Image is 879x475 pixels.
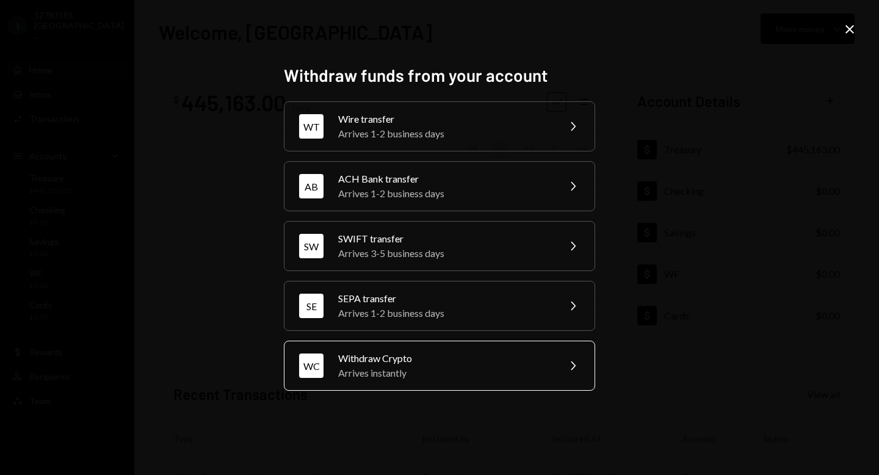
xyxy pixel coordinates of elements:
[338,126,551,141] div: Arrives 1-2 business days
[338,366,551,380] div: Arrives instantly
[338,172,551,186] div: ACH Bank transfer
[284,281,595,331] button: SESEPA transferArrives 1-2 business days
[338,246,551,261] div: Arrives 3-5 business days
[284,161,595,211] button: ABACH Bank transferArrives 1-2 business days
[338,291,551,306] div: SEPA transfer
[338,112,551,126] div: Wire transfer
[338,186,551,201] div: Arrives 1-2 business days
[284,341,595,391] button: WCWithdraw CryptoArrives instantly
[299,174,324,198] div: AB
[284,221,595,271] button: SWSWIFT transferArrives 3-5 business days
[299,114,324,139] div: WT
[338,351,551,366] div: Withdraw Crypto
[299,234,324,258] div: SW
[299,354,324,378] div: WC
[338,306,551,321] div: Arrives 1-2 business days
[284,101,595,151] button: WTWire transferArrives 1-2 business days
[338,231,551,246] div: SWIFT transfer
[284,63,595,87] h2: Withdraw funds from your account
[299,294,324,318] div: SE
